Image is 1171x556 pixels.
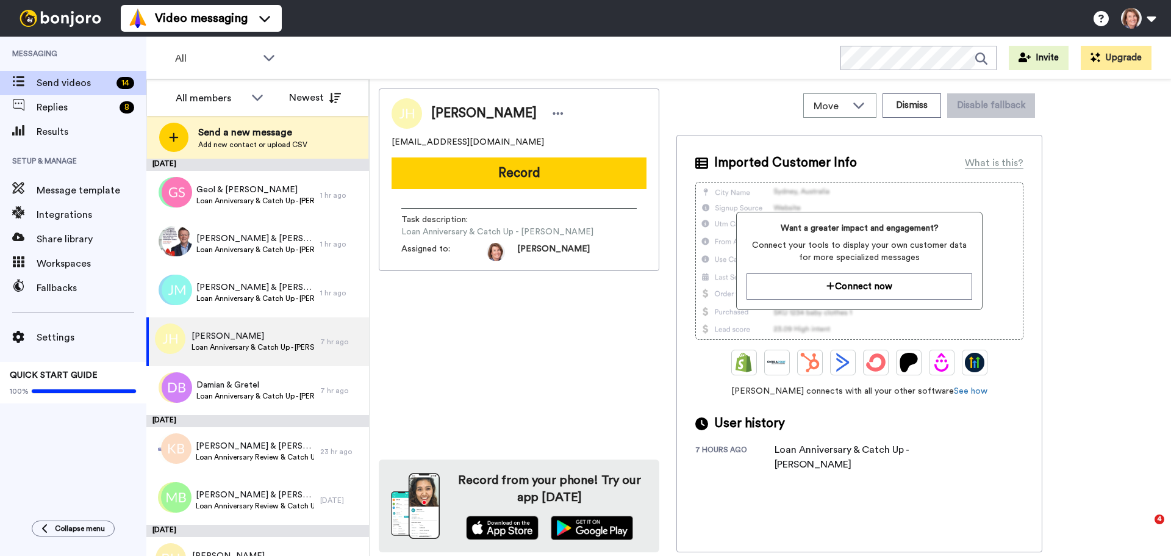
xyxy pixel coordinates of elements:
[162,372,192,403] img: db.png
[734,353,754,372] img: Shopify
[320,239,363,249] div: 1 hr ago
[32,521,115,536] button: Collapse menu
[747,222,972,234] span: Want a greater impact and engagement?
[37,100,115,115] span: Replies
[714,154,857,172] span: Imported Customer Info
[146,415,369,427] div: [DATE]
[120,101,134,114] div: 8
[161,482,192,513] img: mb.png
[320,337,363,347] div: 7 hr ago
[196,184,314,196] span: Geol & [PERSON_NAME]
[466,516,539,540] img: appstore
[1009,46,1069,70] button: Invite
[392,157,646,189] button: Record
[146,525,369,537] div: [DATE]
[161,433,192,464] img: kb.png
[155,10,248,27] span: Video messaging
[37,232,146,247] span: Share library
[452,472,647,506] h4: Record from your phone! Try our app [DATE]
[1130,514,1159,544] iframe: Intercom live chat
[37,256,146,271] span: Workspaces
[155,323,185,354] img: jh.png
[833,353,853,372] img: ActiveCampaign
[37,125,146,139] span: Results
[392,136,544,148] span: [EMAIL_ADDRESS][DOMAIN_NAME]
[198,140,307,150] span: Add new contact or upload CSV
[899,353,919,372] img: Patreon
[1081,46,1151,70] button: Upgrade
[37,183,146,198] span: Message template
[767,353,787,372] img: Ontraport
[320,447,363,457] div: 23 hr ago
[320,496,363,505] div: [DATE]
[280,85,350,110] button: Newest
[196,245,314,255] span: Loan Anniversary & Catch Up - [PERSON_NAME]
[391,473,440,539] img: download
[175,51,257,66] span: All
[55,524,105,533] span: Collapse menu
[320,386,363,395] div: 7 hr ago
[551,516,633,540] img: playstore
[196,440,314,452] span: [PERSON_NAME] & [PERSON_NAME]
[965,353,984,372] img: GoHighLevel
[196,452,314,462] span: Loan Anniversary Review & Catch Up - [PERSON_NAME]
[37,330,146,345] span: Settings
[192,342,314,352] span: Loan Anniversary & Catch Up - [PERSON_NAME]
[695,445,775,472] div: 7 hours ago
[37,281,146,295] span: Fallbacks
[747,273,972,300] button: Connect now
[146,159,369,171] div: [DATE]
[196,233,314,245] span: [PERSON_NAME] & [PERSON_NAME]
[37,76,112,90] span: Send videos
[10,386,29,396] span: 100%
[320,288,363,298] div: 1 hr ago
[196,379,314,391] span: Damian & Gretel
[15,10,106,27] img: bj-logo-header-white.svg
[714,414,785,433] span: User history
[116,77,134,89] div: 14
[695,385,1023,397] span: [PERSON_NAME] connects with all your other software
[128,9,148,28] img: vm-color.svg
[159,372,189,403] img: gb.png
[392,98,422,129] img: Image of Julie Hicks
[401,243,487,261] span: Assigned to:
[965,156,1023,170] div: What is this?
[196,489,314,501] span: [PERSON_NAME] & [PERSON_NAME]
[159,177,189,208] img: rk.png
[401,214,487,226] span: Task description :
[932,353,951,372] img: Drip
[37,208,146,222] span: Integrations
[162,177,192,208] img: gs.png
[954,387,987,395] a: See how
[159,226,189,256] img: a1087ef6-816d-4369-8c2e-8852fdeb3255.jpg
[517,243,590,261] span: [PERSON_NAME]
[947,93,1035,118] button: Disable fallback
[159,275,189,305] img: tm.png
[196,294,314,303] span: Loan Anniversary & Catch Up - [PERSON_NAME]
[196,196,314,206] span: Loan Anniversary & Catch Up - [PERSON_NAME]
[775,442,970,472] div: Loan Anniversary & Catch Up - [PERSON_NAME]
[866,353,886,372] img: ConvertKit
[176,91,245,106] div: All members
[431,104,537,123] span: [PERSON_NAME]
[487,243,505,261] img: 621c16c7-a60b-48f8-b0b5-f158d0b0809f-1759891800.jpg
[800,353,820,372] img: Hubspot
[401,226,593,238] span: Loan Anniversary & Catch Up - [PERSON_NAME]
[162,275,192,305] img: jm.png
[196,391,314,401] span: Loan Anniversary & Catch Up - [PERSON_NAME]
[883,93,941,118] button: Dismiss
[1155,514,1164,524] span: 4
[196,501,314,511] span: Loan Anniversary Review & Catch Up - [PERSON_NAME]
[747,239,972,264] span: Connect your tools to display your own customer data for more specialized messages
[10,371,98,380] span: QUICK START GUIDE
[192,330,314,342] span: [PERSON_NAME]
[814,99,847,114] span: Move
[196,281,314,294] span: [PERSON_NAME] & [PERSON_NAME]
[320,190,363,200] div: 1 hr ago
[198,125,307,140] span: Send a new message
[162,226,192,256] img: 5fbe2173-ae36-474e-92ce-23c84c7c928c.jpg
[158,433,188,464] img: a9f4b73e-b3c7-4288-814a-a3539c21c4c8.png
[158,482,188,513] img: sb.png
